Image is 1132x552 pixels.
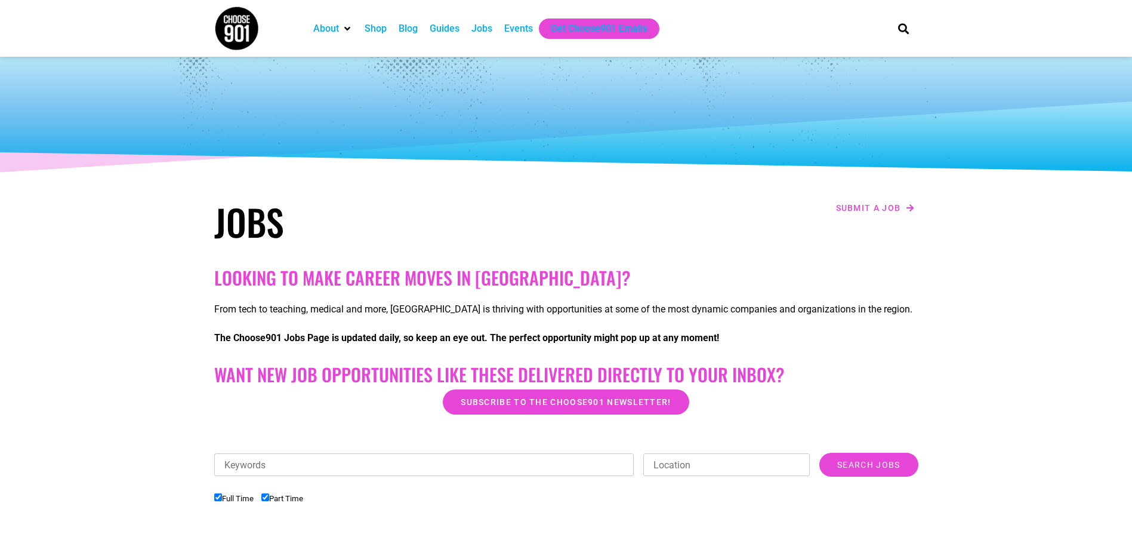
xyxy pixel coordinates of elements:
[214,494,254,503] label: Full Time
[819,453,918,477] input: Search Jobs
[214,302,918,317] p: From tech to teaching, medical and more, [GEOGRAPHIC_DATA] is thriving with opportunities at some...
[261,494,303,503] label: Part Time
[214,453,634,476] input: Keywords
[399,22,418,36] a: Blog
[551,22,647,36] a: Get Choose901 Emails
[836,204,901,212] span: Submit a job
[471,22,492,36] a: Jobs
[832,200,918,216] a: Submit a job
[365,22,387,36] a: Shop
[307,19,878,39] nav: Main nav
[504,22,533,36] a: Events
[214,364,918,385] h2: Want New Job Opportunities like these Delivered Directly to your Inbox?
[261,493,269,501] input: Part Time
[214,200,560,243] h1: Jobs
[214,267,918,289] h2: Looking to make career moves in [GEOGRAPHIC_DATA]?
[643,453,810,476] input: Location
[443,390,689,415] a: Subscribe to the Choose901 newsletter!
[313,22,339,36] a: About
[307,19,359,39] div: About
[893,19,913,38] div: Search
[214,332,719,344] strong: The Choose901 Jobs Page is updated daily, so keep an eye out. The perfect opportunity might pop u...
[430,22,459,36] a: Guides
[214,493,222,501] input: Full Time
[461,398,671,406] span: Subscribe to the Choose901 newsletter!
